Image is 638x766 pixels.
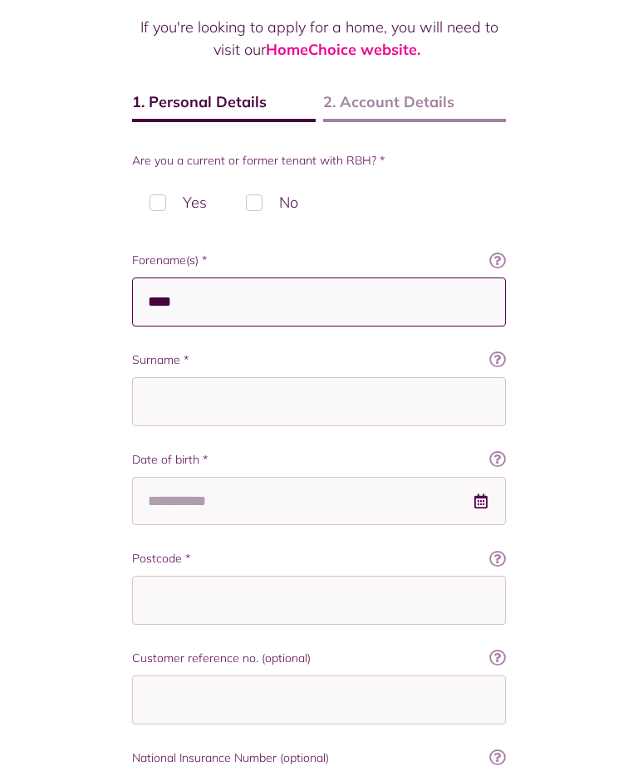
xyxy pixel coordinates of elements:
[323,91,507,122] span: 2. Account Details
[132,16,506,61] p: If you're looking to apply for a home, you will need to visit our
[132,91,316,122] span: 1. Personal Details
[132,252,506,269] label: Forename(s) *
[266,40,420,59] a: HomeChoice website.
[132,152,506,169] label: Are you a current or former tenant with RBH? *
[132,451,506,469] label: Date of birth *
[132,550,506,567] label: Postcode *
[132,351,506,369] label: Surname *
[132,178,224,227] label: Yes
[228,178,316,227] label: No
[132,650,506,667] label: Customer reference no. (optional)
